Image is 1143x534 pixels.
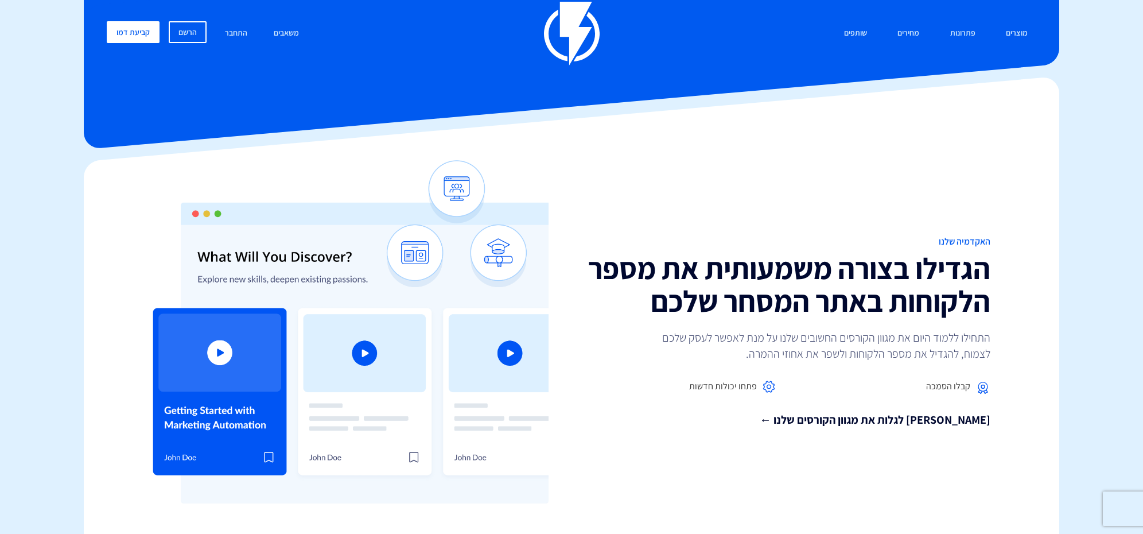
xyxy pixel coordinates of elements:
p: התחילו ללמוד היום את מגוון הקורסים החשובים שלנו על מנת לאפשר לעסק שלכם לצמוח, להגדיל את מספר הלקו... [646,330,990,362]
h2: הגדילו בצורה משמעותית את מספר הלקוחות באתר המסחר שלכם [580,252,990,318]
a: התחבר [216,21,256,46]
a: מחירים [889,21,928,46]
a: קביעת דמו [107,21,160,43]
a: [PERSON_NAME] לגלות את מגוון הקורסים שלנו ← [580,412,990,428]
a: הרשם [169,21,207,43]
a: מוצרים [997,21,1036,46]
a: פתרונות [942,21,984,46]
span: קבלו הסמכה [926,380,970,393]
h1: האקדמיה שלנו [580,237,990,247]
a: משאבים [265,21,308,46]
a: שותפים [835,21,876,46]
span: פתחו יכולות חדשות [689,380,757,393]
